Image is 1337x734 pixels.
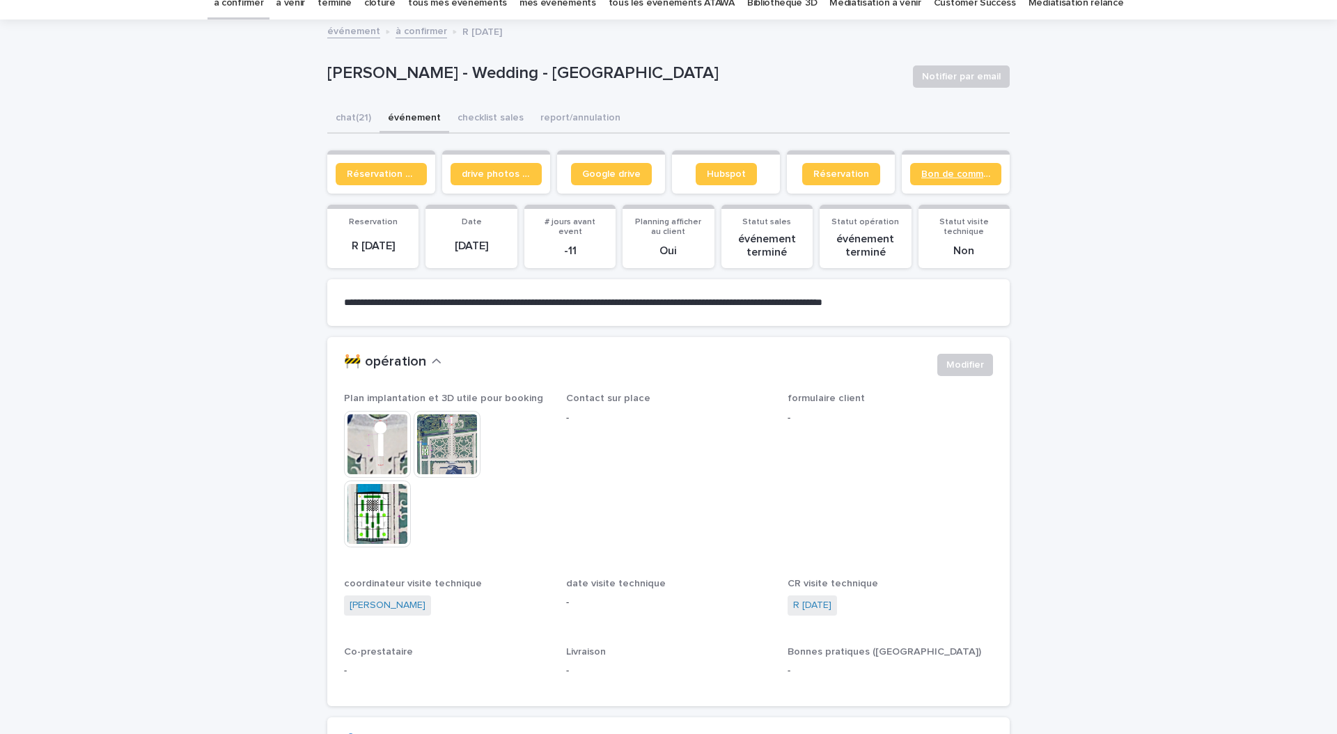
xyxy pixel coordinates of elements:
[327,104,380,134] button: chat (21)
[631,244,705,258] p: Oui
[913,65,1010,88] button: Notifier par email
[571,163,652,185] a: Google drive
[742,218,791,226] span: Statut sales
[566,411,772,425] p: -
[946,358,984,372] span: Modifier
[566,393,650,403] span: Contact sur place
[532,104,629,134] button: report/annulation
[582,169,641,179] span: Google drive
[462,218,482,226] span: Date
[327,63,902,84] p: [PERSON_NAME] - Wedding - [GEOGRAPHIC_DATA]
[451,163,542,185] a: drive photos coordinateur
[635,218,701,236] span: Planning afficher au client
[707,169,746,179] span: Hubspot
[788,411,993,425] p: -
[802,163,880,185] a: Réservation
[336,240,410,253] p: R [DATE]
[730,233,804,259] p: événement terminé
[813,169,869,179] span: Réservation
[788,664,993,678] p: -
[910,163,1001,185] a: Bon de commande
[344,354,441,370] button: 🚧 opération
[462,169,531,179] span: drive photos coordinateur
[434,240,508,253] p: [DATE]
[396,22,447,38] a: à confirmer
[788,393,865,403] span: formulaire client
[922,70,1001,84] span: Notifier par email
[927,244,1001,258] p: Non
[788,579,878,588] span: CR visite technique
[347,169,416,179] span: Réservation client
[344,393,543,403] span: Plan implantation et 3D utile pour booking
[696,163,757,185] a: Hubspot
[380,104,449,134] button: événement
[336,163,427,185] a: Réservation client
[828,233,902,259] p: événement terminé
[462,23,502,38] p: R [DATE]
[566,579,666,588] span: date visite technique
[921,169,990,179] span: Bon de commande
[344,579,482,588] span: coordinateur visite technique
[793,598,831,613] a: R [DATE]
[533,244,607,258] p: -11
[545,218,595,236] span: # jours avant event
[788,647,981,657] span: Bonnes pratiques ([GEOGRAPHIC_DATA])
[566,664,772,678] p: -
[344,354,426,370] h2: 🚧 opération
[566,595,772,610] p: -
[327,22,380,38] a: événement
[449,104,532,134] button: checklist sales
[350,598,425,613] a: [PERSON_NAME]
[937,354,993,376] button: Modifier
[344,664,549,678] p: -
[566,647,606,657] span: Livraison
[344,647,413,657] span: Co-prestataire
[939,218,989,236] span: Statut visite technique
[831,218,899,226] span: Statut opération
[349,218,398,226] span: Reservation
